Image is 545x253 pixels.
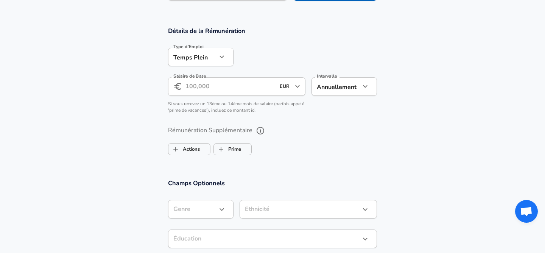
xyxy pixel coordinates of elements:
[311,77,360,96] div: Annuellement
[317,74,337,78] label: Intervalle
[173,44,204,49] label: Type d'Emploi
[168,124,377,137] label: Rémunération Supplémentaire
[168,142,200,156] label: Actions
[213,143,252,155] button: PrimePrime
[214,142,228,156] span: Prime
[173,74,206,78] label: Salaire de Base
[168,143,210,155] button: ActionsActions
[214,142,241,156] label: Prime
[292,81,303,92] button: Open
[168,48,217,66] div: Temps Plein
[254,124,267,137] button: help
[168,101,305,114] p: Si vous recevez un 13ème ou 14ème mois de salaire (parfois appelé 'prime de vacances'), incluez c...
[277,81,293,92] input: USD
[168,27,377,35] h3: Détails de la Rémunération
[168,179,377,187] h3: Champs Optionnels
[185,77,275,96] input: 100,000
[168,142,183,156] span: Actions
[515,200,538,223] div: Ouvrir le chat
